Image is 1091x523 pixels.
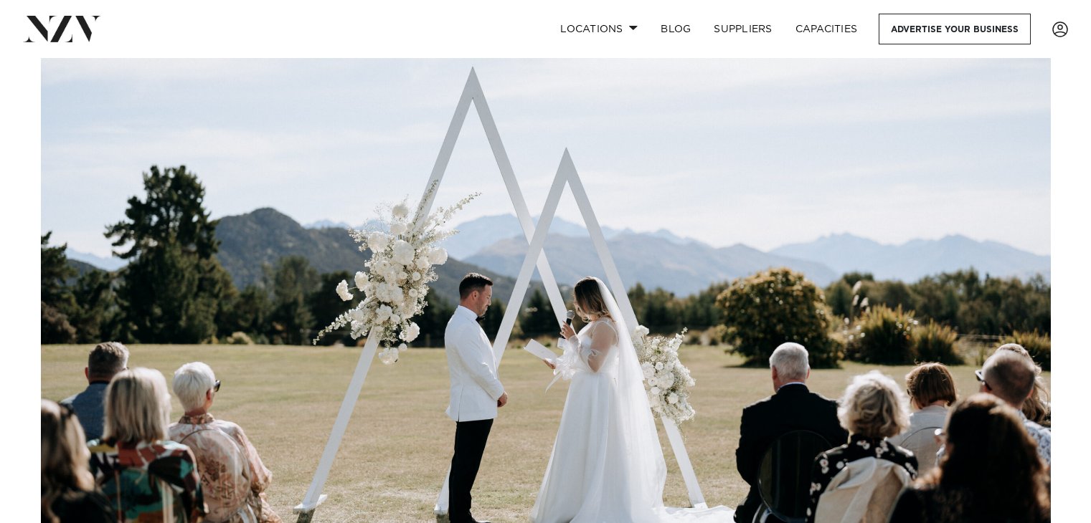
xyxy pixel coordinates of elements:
img: nzv-logo.png [23,16,101,42]
a: Locations [549,14,649,44]
a: SUPPLIERS [702,14,783,44]
a: Capacities [784,14,869,44]
a: Advertise your business [879,14,1031,44]
a: BLOG [649,14,702,44]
